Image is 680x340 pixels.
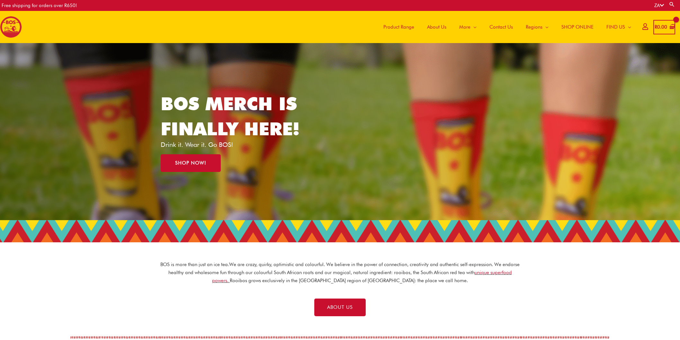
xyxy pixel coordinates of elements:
span: ABOUT US [327,305,353,310]
span: Regions [526,17,542,37]
span: Product Range [383,17,414,37]
a: Product Range [377,11,421,43]
a: SHOP NOW! [161,154,221,172]
a: More [453,11,483,43]
span: About Us [427,17,446,37]
a: Contact Us [483,11,519,43]
p: Drink it. Wear it. Go BOS! [161,141,309,148]
a: Search button [669,1,675,7]
a: View Shopping Cart, empty [653,20,675,34]
span: SHOP ONLINE [561,17,594,37]
a: ABOUT US [314,299,366,316]
a: unique superfood powers. [212,270,512,283]
span: More [459,17,470,37]
span: Contact Us [489,17,513,37]
nav: Site Navigation [372,11,638,43]
bdi: 0.00 [655,24,667,30]
span: R [655,24,657,30]
a: SHOP ONLINE [555,11,600,43]
a: BOS MERCH IS FINALLY HERE! [161,93,300,139]
span: SHOP NOW! [175,161,206,166]
a: Regions [519,11,555,43]
p: BOS is more than just an ice tea. We are crazy, quirky, optimistic and colourful. We believe in t... [160,261,520,284]
a: ZA [654,3,664,8]
a: About Us [421,11,453,43]
span: FIND US [606,17,625,37]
